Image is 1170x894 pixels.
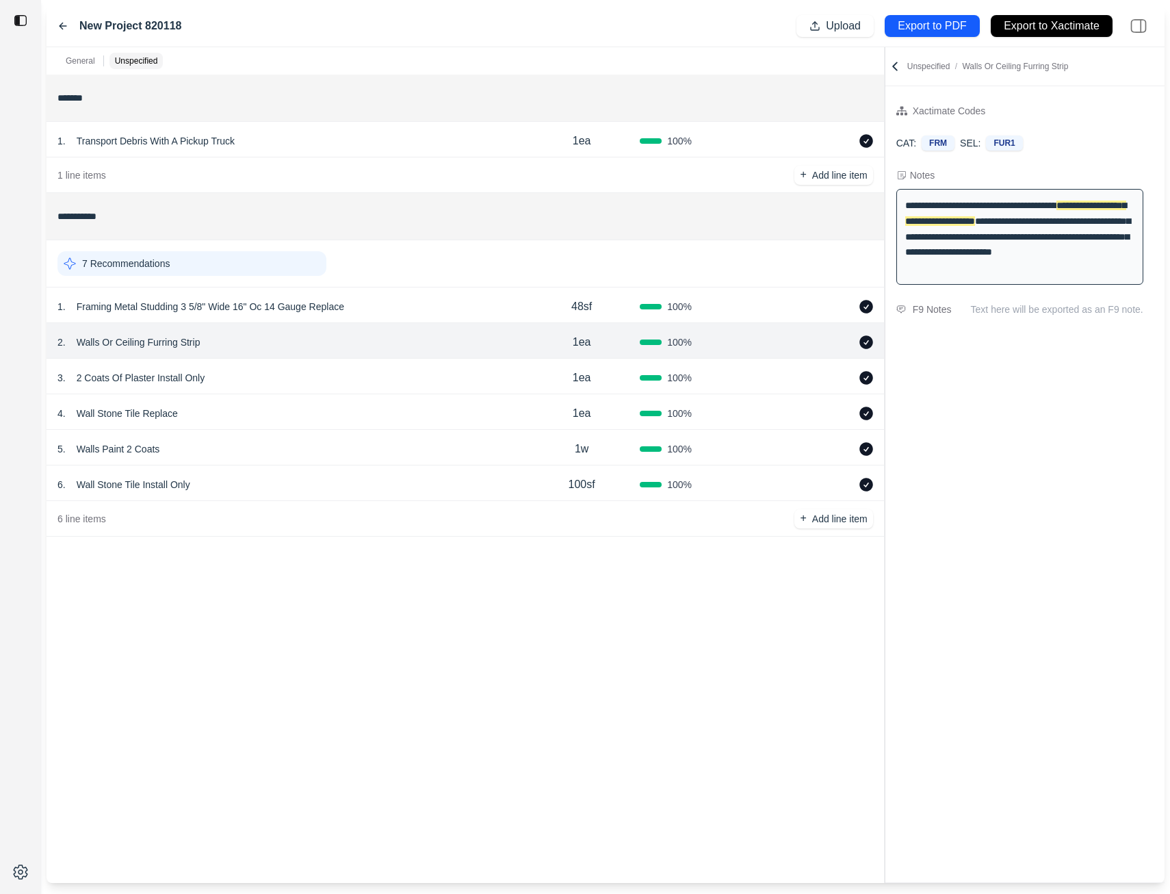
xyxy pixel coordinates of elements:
p: SEL: [960,136,980,150]
span: 100 % [667,478,692,491]
div: FUR1 [986,136,1022,151]
p: Wall Stone Tile Replace [71,404,183,423]
p: 1ea [573,405,591,422]
p: 1w [575,441,588,457]
p: + [800,167,806,183]
p: CAT: [896,136,916,150]
p: Walls Or Ceiling Furring Strip [71,333,206,352]
p: + [800,511,806,526]
div: F9 Notes [913,301,952,318]
div: Xactimate Codes [913,103,986,119]
button: +Add line item [794,509,872,528]
p: Transport Debris With A Pickup Truck [71,131,240,151]
p: 1 line items [57,168,106,182]
div: FRM [922,136,954,151]
p: 100sf [569,476,595,493]
p: Export to PDF [898,18,966,34]
p: Add line item [812,168,868,182]
p: 6 line items [57,512,106,526]
button: Export to Xactimate [991,15,1113,37]
span: 100 % [667,300,692,314]
p: 2 . [57,335,66,349]
p: 1 . [57,300,66,314]
p: Upload [826,18,861,34]
span: 100 % [667,407,692,420]
span: 100 % [667,442,692,456]
p: General [66,55,95,66]
p: 7 Recommendations [82,257,170,270]
p: 48sf [571,298,592,315]
p: 6 . [57,478,66,491]
div: Notes [910,168,935,182]
label: New Project 820118 [79,18,181,34]
p: 5 . [57,442,66,456]
p: Text here will be exported as an F9 note. [971,303,1154,316]
span: / [950,62,962,71]
p: Wall Stone Tile Install Only [71,475,196,494]
p: Framing Metal Studding 3 5/8" Wide 16" Oc 14 Gauge Replace [71,297,350,316]
p: 4 . [57,407,66,420]
p: Unspecified [907,61,1069,72]
p: 2 Coats Of Plaster Install Only [71,368,211,387]
p: Walls Paint 2 Coats [71,439,166,459]
button: Upload [796,15,874,37]
p: 1ea [573,133,591,149]
p: 1ea [573,334,591,350]
img: toggle sidebar [14,14,27,27]
button: Export to PDF [885,15,980,37]
span: Walls Or Ceiling Furring Strip [962,62,1068,71]
span: 100 % [667,134,692,148]
img: comment [896,305,906,314]
p: Add line item [812,512,868,526]
img: right-panel.svg [1123,11,1154,41]
p: 1ea [573,370,591,386]
button: +Add line item [794,166,872,185]
span: 100 % [667,335,692,349]
p: Export to Xactimate [1004,18,1100,34]
span: 100 % [667,371,692,385]
p: Unspecified [115,55,158,66]
p: 3 . [57,371,66,385]
p: 1 . [57,134,66,148]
